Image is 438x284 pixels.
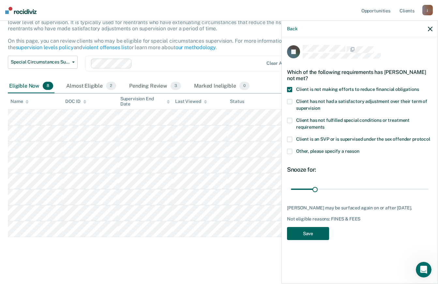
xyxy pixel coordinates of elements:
div: Which of the following requirements has [PERSON_NAME] not met? [287,64,432,87]
div: Eligible Now [8,79,54,93]
div: Almost Eligible [65,79,117,93]
div: Last Viewed [175,99,207,104]
span: 0 [239,82,249,90]
a: our methodology [175,44,216,50]
a: supervision levels policy [16,44,74,50]
div: Clear agents [266,61,294,66]
span: Client is not making efforts to reduce financial obligations [296,87,419,92]
div: DOC ID [65,99,86,104]
span: Other, please specify a reason [296,149,359,154]
div: Pending Review [128,79,182,93]
div: Status [230,99,244,104]
span: 3 [171,82,181,90]
span: Special Circumstances Supervision [11,59,69,65]
span: Client has not had a satisfactory adjustment over their term of supervision [296,99,427,111]
p: Special circumstances supervision allows reentrants who are not eligible for traditional administ... [8,13,328,50]
span: 2 [106,82,116,90]
div: Marked Ineligible [193,79,251,93]
div: Not eligible reasons: FINES & FEES [287,216,432,222]
div: [PERSON_NAME] may be surfaced again on or after [DATE]. [287,205,432,211]
button: Back [287,26,297,32]
div: Snooze for: [287,166,432,173]
img: Recidiviz [5,7,37,14]
span: Client is an SVP or is supervised under the sex offender protocol [296,136,430,142]
div: Supervision End Date [120,96,170,107]
div: j [422,5,433,15]
iframe: Intercom live chat [416,262,431,277]
div: Name [10,99,29,104]
button: Save [287,227,329,240]
span: Client has not fulfilled special conditions or treatment requirements [296,118,410,130]
a: violent offenses list [83,44,129,50]
span: 8 [43,82,53,90]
